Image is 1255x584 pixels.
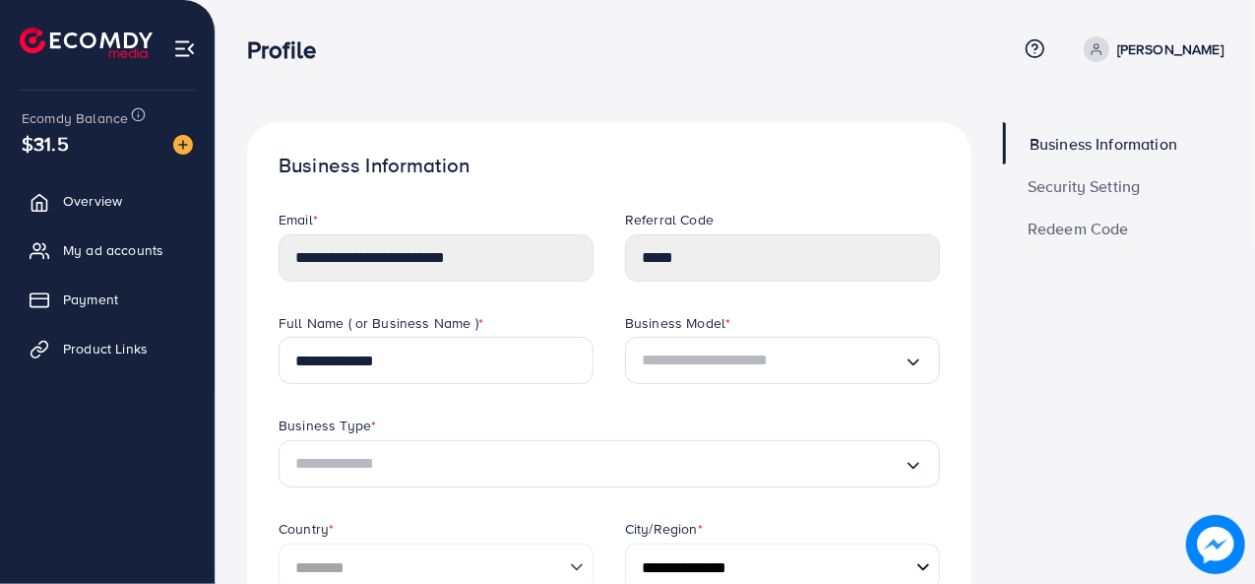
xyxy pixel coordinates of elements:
[625,337,940,384] div: Search for option
[173,37,196,60] img: menu
[15,280,200,319] a: Payment
[279,519,334,539] label: Country
[63,191,122,211] span: Overview
[625,519,703,539] label: City/Region
[279,313,483,333] label: Full Name ( or Business Name )
[15,230,200,270] a: My ad accounts
[1186,515,1245,574] img: image
[625,210,714,229] label: Referral Code
[1028,178,1141,194] span: Security Setting
[1076,36,1224,62] a: [PERSON_NAME]
[1117,37,1224,61] p: [PERSON_NAME]
[642,345,904,376] input: Search for option
[63,290,118,309] span: Payment
[1028,221,1129,236] span: Redeem Code
[20,28,153,58] img: logo
[279,440,940,487] div: Search for option
[63,240,163,260] span: My ad accounts
[279,154,940,178] h1: Business Information
[15,181,200,221] a: Overview
[295,448,904,480] input: Search for option
[1030,136,1177,152] span: Business Information
[625,313,730,333] label: Business Model
[22,129,69,158] span: $31.5
[173,135,193,155] img: image
[279,416,376,435] label: Business Type
[22,108,128,128] span: Ecomdy Balance
[15,329,200,368] a: Product Links
[247,35,332,64] h3: Profile
[63,339,148,358] span: Product Links
[279,210,318,229] label: Email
